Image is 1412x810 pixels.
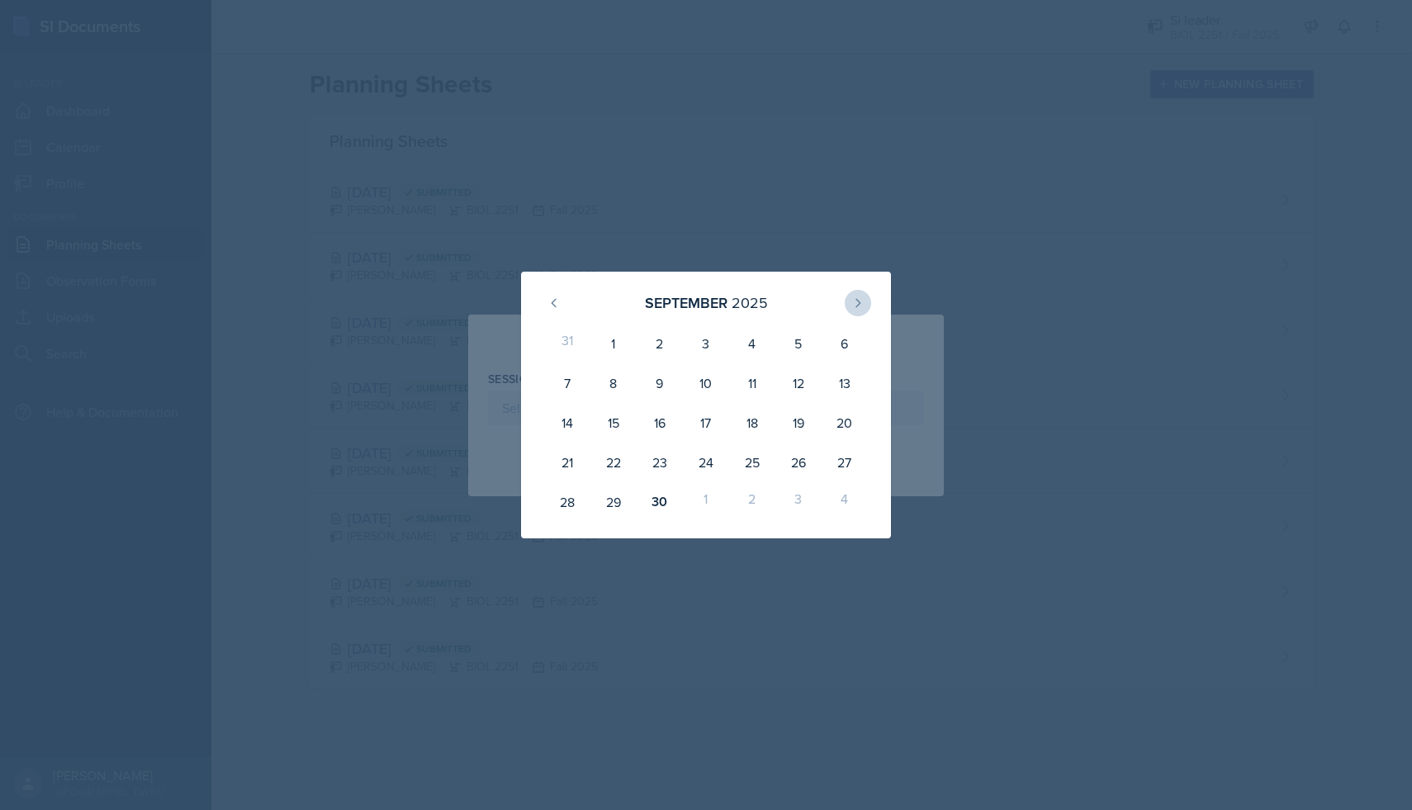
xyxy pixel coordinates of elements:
[775,482,822,522] div: 3
[822,403,868,443] div: 20
[544,443,590,482] div: 21
[590,363,637,403] div: 8
[544,363,590,403] div: 7
[775,403,822,443] div: 19
[645,291,727,314] div: September
[544,324,590,363] div: 31
[822,482,868,522] div: 4
[544,403,590,443] div: 14
[590,482,637,522] div: 29
[637,482,683,522] div: 30
[732,291,768,314] div: 2025
[822,324,868,363] div: 6
[544,482,590,522] div: 28
[590,324,637,363] div: 1
[822,443,868,482] div: 27
[637,403,683,443] div: 16
[590,443,637,482] div: 22
[637,324,683,363] div: 2
[683,482,729,522] div: 1
[729,403,775,443] div: 18
[729,324,775,363] div: 4
[637,443,683,482] div: 23
[590,403,637,443] div: 15
[683,443,729,482] div: 24
[683,324,729,363] div: 3
[775,363,822,403] div: 12
[729,443,775,482] div: 25
[822,363,868,403] div: 13
[683,363,729,403] div: 10
[683,403,729,443] div: 17
[775,443,822,482] div: 26
[729,363,775,403] div: 11
[729,482,775,522] div: 2
[637,363,683,403] div: 9
[775,324,822,363] div: 5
